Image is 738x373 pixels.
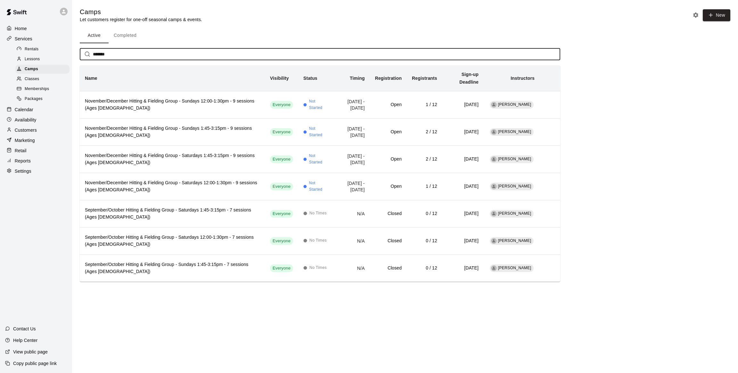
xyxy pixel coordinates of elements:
a: Classes [15,74,72,84]
div: This service is visible to all of your customers [270,183,293,190]
table: simple table [80,65,560,282]
div: Rentals [15,45,70,54]
span: Everyone [270,184,293,190]
span: [PERSON_NAME] [498,129,531,134]
h6: Closed [375,265,402,272]
a: Availability [5,115,67,125]
a: Reports [5,156,67,166]
span: Rentals [25,46,39,53]
a: Lessons [15,54,72,64]
span: Not Started [309,153,328,166]
div: Packages [15,95,70,104]
p: Availability [15,117,37,123]
div: Graham Mercado [491,184,497,189]
h6: Open [375,128,402,136]
span: Memberships [25,86,49,92]
td: [DATE] - [DATE] [333,91,370,118]
button: Camp settings [691,10,701,20]
h6: November/December Hitting & Fielding Group - Saturdays 1:45-3:15pm - 9 sessions (Ages [DEMOGRAPHI... [85,152,260,166]
button: New [703,9,730,21]
div: This service is visible to all of your customers [270,237,293,245]
h6: September/October Hitting & Fielding Group - Sundays 1:45-3:15pm - 7 sessions (Ages [DEMOGRAPHIC_... [85,261,260,275]
div: Graham Mercado [491,102,497,108]
span: Everyone [270,129,293,135]
div: Graham Mercado [491,238,497,244]
h6: 0 / 12 [412,265,437,272]
b: Registration [375,76,402,81]
div: Graham Mercado [491,211,497,217]
h6: November/December Hitting & Fielding Group - Saturdays 12:00-1:30pm - 9 sessions (Ages [DEMOGRAPH... [85,179,260,194]
td: N/A [333,254,370,282]
p: Marketing [15,137,35,144]
button: Active [80,28,109,43]
td: [DATE] - [DATE] [333,118,370,145]
h6: Open [375,183,402,190]
h6: 1 / 12 [412,183,437,190]
a: Home [5,24,67,33]
a: Marketing [5,136,67,145]
h6: [DATE] [447,101,479,108]
h6: 0 / 12 [412,237,437,245]
div: Graham Mercado [491,156,497,162]
h6: [DATE] [447,265,479,272]
h6: Closed [375,237,402,245]
span: [PERSON_NAME] [498,211,531,216]
div: Graham Mercado [491,129,497,135]
h6: November/December Hitting & Fielding Group - Sundays 1:45-3:15pm - 9 sessions (Ages [DEMOGRAPHIC_... [85,125,260,139]
button: Completed [109,28,142,43]
div: This service is visible to all of your customers [270,264,293,272]
a: Services [5,34,67,44]
p: Reports [15,158,31,164]
p: Services [15,36,32,42]
span: [PERSON_NAME] [498,157,531,161]
h6: Open [375,156,402,163]
div: Camps [15,65,70,74]
h6: September/October Hitting & Fielding Group - Saturdays 12:00-1:30pm - 7 sessions (Ages [DEMOGRAPH... [85,234,260,248]
a: Camps [15,64,72,74]
h6: 2 / 12 [412,128,437,136]
p: Calendar [15,106,33,113]
p: Retail [15,147,27,154]
span: [PERSON_NAME] [498,266,531,270]
a: Memberships [15,84,72,94]
div: Graham Mercado [491,265,497,271]
div: This service is visible to all of your customers [270,101,293,109]
h6: 1 / 12 [412,101,437,108]
span: Not Started [309,98,328,111]
a: Packages [15,94,72,104]
b: Name [85,76,97,81]
b: Instructors [511,76,535,81]
span: Everyone [270,238,293,244]
span: [PERSON_NAME] [498,238,531,243]
a: Calendar [5,105,67,114]
span: [PERSON_NAME] [498,102,531,107]
div: Lessons [15,55,70,64]
div: This service is visible to all of your customers [270,128,293,136]
b: Sign-up Deadline [459,72,479,85]
a: Settings [5,166,67,176]
b: Registrants [412,76,437,81]
span: Not Started [309,126,328,138]
p: Contact Us [13,326,36,332]
span: No Times [309,265,327,271]
td: N/A [333,200,370,227]
div: Memberships [15,85,70,94]
h6: September/October Hitting & Fielding Group - Saturdays 1:45-3:15pm - 7 sessions (Ages [DEMOGRAPHI... [85,207,260,221]
span: Everyone [270,211,293,217]
a: Customers [5,125,67,135]
div: Retail [5,146,67,155]
div: This service is visible to all of your customers [270,155,293,163]
a: Rentals [15,44,72,54]
p: Copy public page link [13,360,57,367]
span: [PERSON_NAME] [498,184,531,188]
h6: Closed [375,210,402,217]
span: Everyone [270,102,293,108]
span: Everyone [270,156,293,162]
